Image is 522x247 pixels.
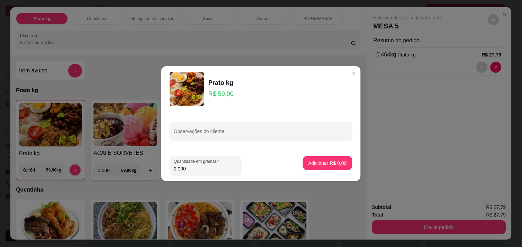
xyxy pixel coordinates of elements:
[208,78,234,88] div: Prato kg
[170,72,204,106] img: product-image
[348,68,359,79] button: Close
[174,131,348,138] input: Observações do cliente
[174,159,222,165] label: Quantidade em gramas
[303,156,352,170] button: Adicionar R$ 0,00
[208,89,234,99] p: R$ 59,90
[174,165,237,172] input: Quantidade em gramas
[308,160,347,167] p: Adicionar R$ 0,00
